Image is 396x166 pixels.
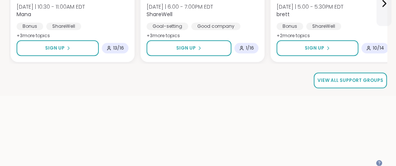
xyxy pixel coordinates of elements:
[277,23,303,30] div: Bonus
[314,72,387,88] a: View all support groups
[191,23,240,30] div: Good company
[246,45,254,51] span: 1 / 16
[147,23,188,30] div: Goal-setting
[46,23,81,30] div: ShareWell
[113,45,124,51] span: 13 / 16
[17,23,43,30] div: Bonus
[306,23,341,30] div: ShareWell
[17,11,31,18] b: Mana
[376,160,382,166] iframe: Spotlight
[373,45,384,51] span: 10 / 14
[277,40,358,56] button: Sign Up
[147,40,231,56] button: Sign Up
[147,3,213,11] span: [DATE] | 6:00 - 7:00PM EDT
[277,11,290,18] b: brett
[317,77,383,84] span: View all support groups
[305,45,324,51] span: Sign Up
[147,11,172,18] b: ShareWell
[176,45,196,51] span: Sign Up
[17,3,85,11] span: [DATE] | 10:30 - 11:00AM EDT
[277,3,343,11] span: [DATE] | 5:00 - 5:30PM EDT
[17,40,99,56] button: Sign Up
[45,45,65,51] span: Sign Up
